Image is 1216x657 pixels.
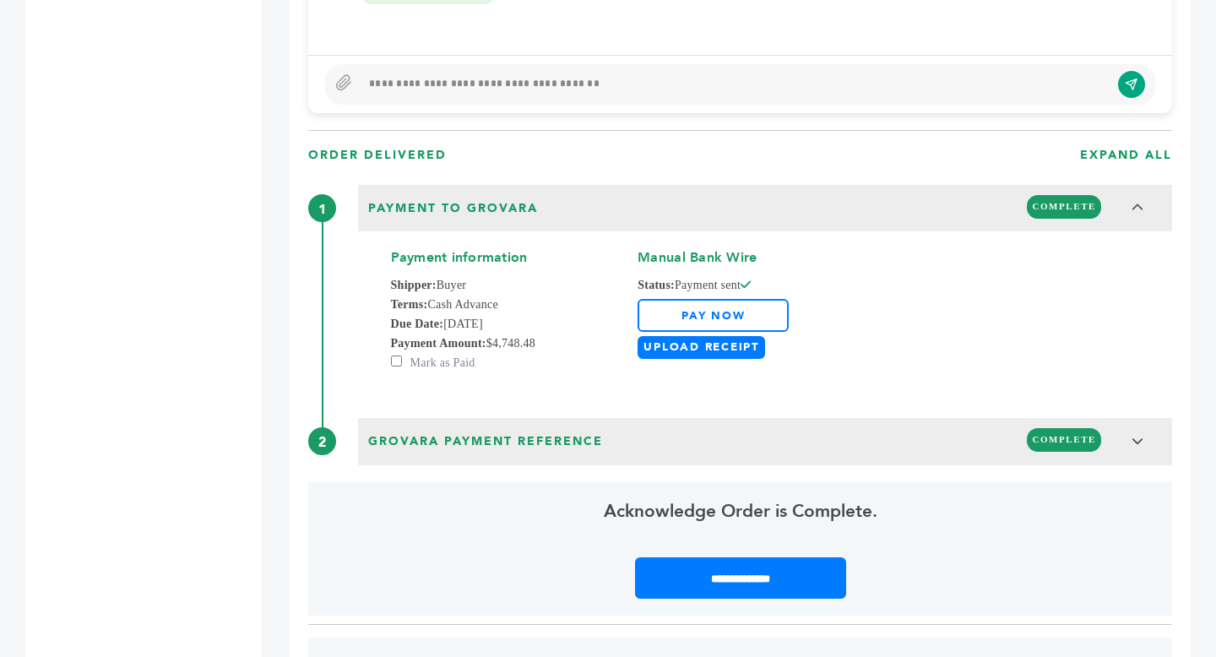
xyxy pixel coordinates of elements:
[638,299,789,332] a: Pay Now
[391,279,437,291] strong: Shipper:
[638,279,675,291] strong: Status:
[391,248,638,275] h4: Payment information
[363,195,543,222] span: Payment to Grovara
[363,428,608,455] span: Grovara Payment Reference
[638,248,797,275] h4: Manual Bank Wire
[391,295,638,314] span: Cash Advance
[1027,195,1101,218] span: COMPLETE
[638,275,797,295] span: Payment sent
[391,337,486,350] strong: Payment Amount:
[1027,428,1101,451] span: COMPLETE
[391,275,638,295] span: Buyer
[391,334,638,353] span: $4,748.48
[391,356,402,367] input: Mark as Paid
[1080,147,1172,164] h3: EXPAND ALL
[391,356,475,369] label: Mark as Paid
[391,318,444,330] strong: Due Date:
[391,298,428,311] strong: Terms:
[308,147,447,164] h3: ORDER DElIVERED
[638,336,765,359] label: Upload Receipt
[604,499,877,524] span: Acknowledge Order is Complete.
[391,314,638,334] span: [DATE]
